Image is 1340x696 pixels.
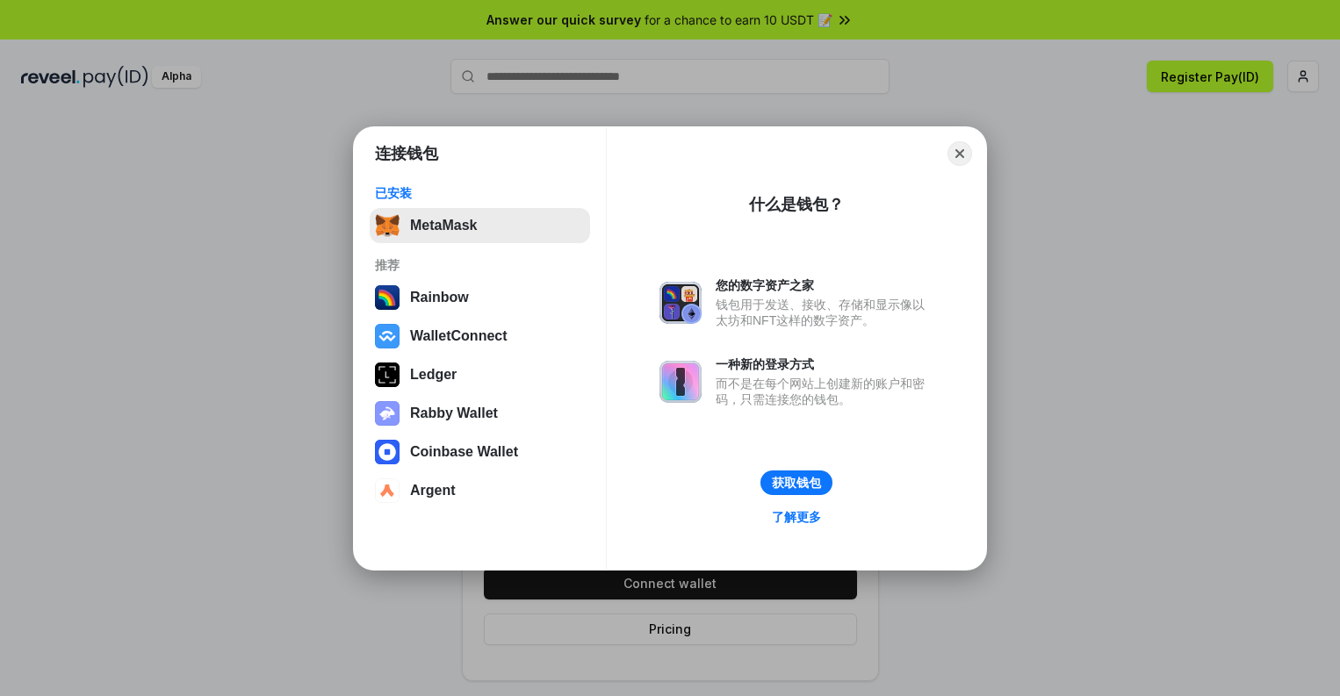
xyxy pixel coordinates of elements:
img: svg+xml,%3Csvg%20width%3D%2228%22%20height%3D%2228%22%20viewBox%3D%220%200%2028%2028%22%20fill%3D... [375,440,400,464]
img: svg+xml,%3Csvg%20width%3D%2228%22%20height%3D%2228%22%20viewBox%3D%220%200%2028%2028%22%20fill%3D... [375,478,400,503]
div: 一种新的登录方式 [716,356,933,372]
h1: 连接钱包 [375,143,438,164]
div: WalletConnect [410,328,508,344]
div: Argent [410,483,456,499]
button: Rainbow [370,280,590,315]
button: MetaMask [370,208,590,243]
button: Coinbase Wallet [370,434,590,470]
div: 什么是钱包？ [749,194,844,215]
button: Rabby Wallet [370,396,590,431]
img: svg+xml,%3Csvg%20xmlns%3D%22http%3A%2F%2Fwww.w3.org%2F2000%2Fsvg%22%20width%3D%2228%22%20height%3... [375,362,400,387]
div: 了解更多 [772,509,821,525]
div: 钱包用于发送、接收、存储和显示像以太坊和NFT这样的数字资产。 [716,297,933,328]
div: MetaMask [410,218,477,233]
div: 而不是在每个网站上创建新的账户和密码，只需连接您的钱包。 [716,376,933,407]
div: 您的数字资产之家 [716,277,933,293]
div: Rainbow [410,290,469,305]
img: svg+xml,%3Csvg%20fill%3D%22none%22%20height%3D%2233%22%20viewBox%3D%220%200%2035%2033%22%20width%... [375,213,400,238]
button: Ledger [370,357,590,392]
div: Rabby Wallet [410,405,498,421]
img: svg+xml,%3Csvg%20width%3D%22120%22%20height%3D%22120%22%20viewBox%3D%220%200%20120%20120%22%20fil... [375,285,400,310]
button: Close [947,141,972,166]
button: Argent [370,473,590,508]
div: 推荐 [375,257,585,273]
button: 获取钱包 [760,470,832,495]
div: Ledger [410,367,457,383]
img: svg+xml,%3Csvg%20xmlns%3D%22http%3A%2F%2Fwww.w3.org%2F2000%2Fsvg%22%20fill%3D%22none%22%20viewBox... [659,361,702,403]
div: 已安装 [375,185,585,201]
div: Coinbase Wallet [410,444,518,460]
a: 了解更多 [761,506,832,528]
div: 获取钱包 [772,475,821,491]
img: svg+xml,%3Csvg%20xmlns%3D%22http%3A%2F%2Fwww.w3.org%2F2000%2Fsvg%22%20fill%3D%22none%22%20viewBox... [375,401,400,426]
button: WalletConnect [370,319,590,354]
img: svg+xml,%3Csvg%20xmlns%3D%22http%3A%2F%2Fwww.w3.org%2F2000%2Fsvg%22%20fill%3D%22none%22%20viewBox... [659,282,702,324]
img: svg+xml,%3Csvg%20width%3D%2228%22%20height%3D%2228%22%20viewBox%3D%220%200%2028%2028%22%20fill%3D... [375,324,400,348]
